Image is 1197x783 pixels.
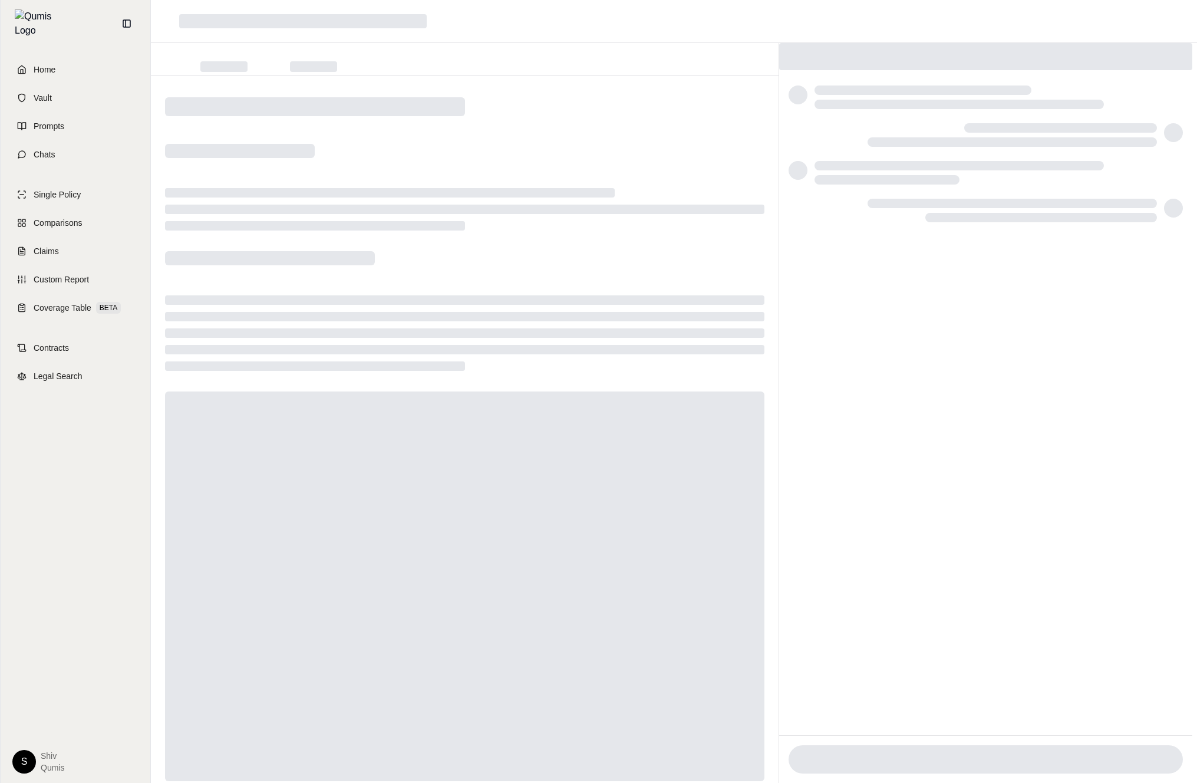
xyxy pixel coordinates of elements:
[8,142,143,167] a: Chats
[34,217,82,229] span: Comparisons
[8,85,143,111] a: Vault
[96,302,121,314] span: BETA
[34,245,59,257] span: Claims
[8,363,143,389] a: Legal Search
[8,57,143,83] a: Home
[8,335,143,361] a: Contracts
[34,370,83,382] span: Legal Search
[8,295,143,321] a: Coverage TableBETA
[34,92,52,104] span: Vault
[34,149,55,160] span: Chats
[8,113,143,139] a: Prompts
[8,210,143,236] a: Comparisons
[34,189,81,200] span: Single Policy
[8,182,143,208] a: Single Policy
[8,238,143,264] a: Claims
[34,342,69,354] span: Contracts
[34,274,89,285] span: Custom Report
[15,9,59,38] img: Qumis Logo
[41,750,64,762] span: Shiv
[12,750,36,774] div: S
[34,302,91,314] span: Coverage Table
[34,64,55,75] span: Home
[117,14,136,33] button: Collapse sidebar
[34,120,64,132] span: Prompts
[8,267,143,292] a: Custom Report
[41,762,64,774] span: Qumis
